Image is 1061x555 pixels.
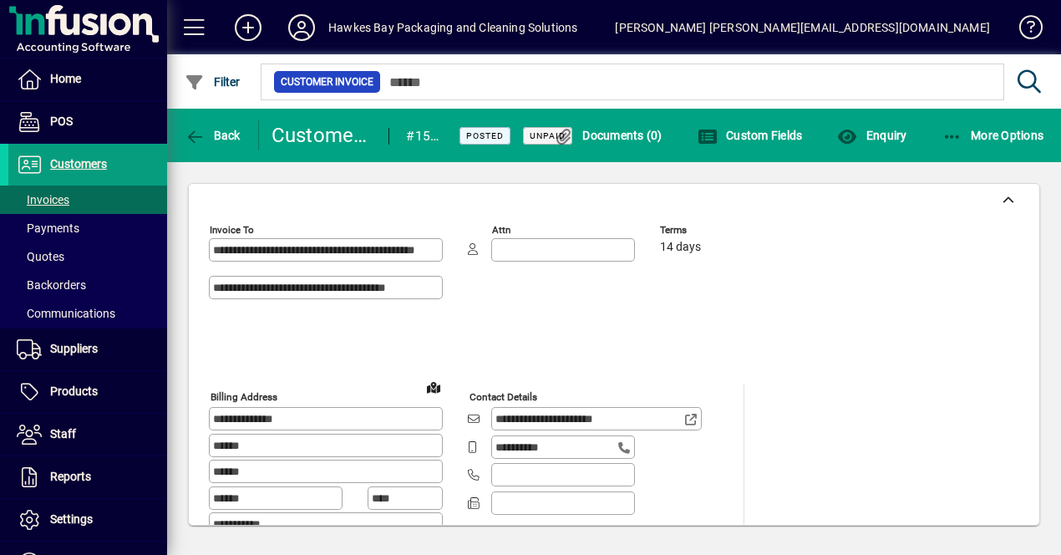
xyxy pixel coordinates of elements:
[466,130,504,141] span: Posted
[8,371,167,413] a: Products
[167,120,259,150] app-page-header-button: Back
[50,427,76,440] span: Staff
[554,129,662,142] span: Documents (0)
[8,59,167,100] a: Home
[406,123,439,150] div: #159811
[221,13,275,43] button: Add
[492,224,510,236] mat-label: Attn
[50,157,107,171] span: Customers
[660,225,760,236] span: Terms
[8,328,167,370] a: Suppliers
[660,241,701,254] span: 14 days
[833,120,911,150] button: Enquiry
[272,122,373,149] div: Customer Invoice
[17,221,79,235] span: Payments
[942,129,1044,142] span: More Options
[17,250,64,263] span: Quotes
[50,470,91,483] span: Reports
[8,299,167,328] a: Communications
[698,129,803,142] span: Custom Fields
[50,384,98,398] span: Products
[17,278,86,292] span: Backorders
[8,414,167,456] a: Staff
[8,214,167,242] a: Payments
[210,224,254,236] mat-label: Invoice To
[180,120,245,150] button: Back
[8,242,167,271] a: Quotes
[530,130,566,141] span: Unpaid
[1007,3,1040,58] a: Knowledge Base
[50,342,98,355] span: Suppliers
[50,72,81,85] span: Home
[615,14,990,41] div: [PERSON_NAME] [PERSON_NAME][EMAIL_ADDRESS][DOMAIN_NAME]
[185,129,241,142] span: Back
[180,67,245,97] button: Filter
[8,271,167,299] a: Backorders
[550,120,667,150] button: Documents (0)
[275,13,328,43] button: Profile
[837,129,906,142] span: Enquiry
[50,512,93,526] span: Settings
[281,74,373,90] span: Customer Invoice
[17,307,115,320] span: Communications
[8,499,167,541] a: Settings
[328,14,578,41] div: Hawkes Bay Packaging and Cleaning Solutions
[420,374,447,400] a: View on map
[185,75,241,89] span: Filter
[938,120,1048,150] button: More Options
[17,193,69,206] span: Invoices
[8,186,167,214] a: Invoices
[8,101,167,143] a: POS
[693,120,807,150] button: Custom Fields
[50,115,73,128] span: POS
[8,456,167,498] a: Reports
